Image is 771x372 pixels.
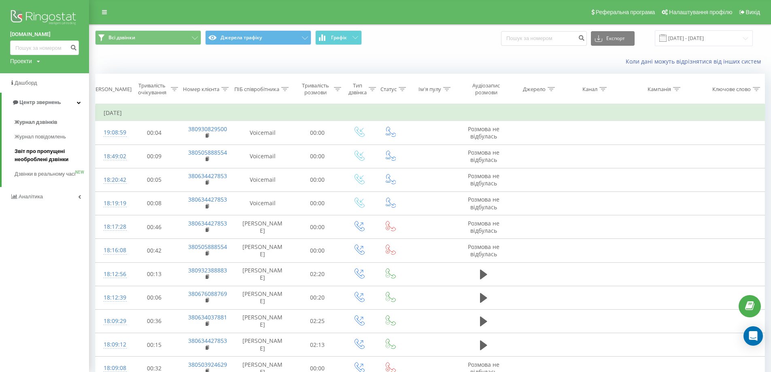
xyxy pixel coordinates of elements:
td: Voicemail [234,145,291,168]
div: Кампанія [648,86,671,93]
td: 00:46 [128,215,180,239]
span: Центр звернень [19,99,61,105]
div: 18:17:28 [104,219,120,235]
a: 380932388883 [188,266,227,274]
div: ПІБ співробітника [234,86,279,93]
div: Ім'я пулу [418,86,441,93]
div: 19:08:59 [104,125,120,140]
span: Дзвінки в реальному часі [15,170,75,178]
div: Ключове слово [712,86,751,93]
a: 380634427853 [188,196,227,203]
span: Розмова не відбулась [468,172,499,187]
div: 18:12:39 [104,290,120,306]
span: Розмова не відбулась [468,196,499,210]
a: 380634427853 [188,219,227,227]
button: Джерела трафіку [205,30,311,45]
div: 18:12:56 [104,266,120,282]
div: [PERSON_NAME] [91,86,132,93]
img: Ringostat logo [10,8,79,28]
td: 00:00 [291,121,343,145]
div: 18:49:02 [104,149,120,164]
span: Журнал повідомлень [15,133,66,141]
div: 18:19:19 [104,196,120,211]
div: Номер клієнта [183,86,219,93]
span: Аналiтика [19,193,43,200]
td: 00:08 [128,191,180,215]
a: Коли дані можуть відрізнятися вiд інших систем [626,57,765,65]
a: 380930829500 [188,125,227,133]
td: 00:36 [128,309,180,333]
span: Розмова не відбулась [468,149,499,164]
span: Звіт про пропущені необроблені дзвінки [15,147,85,164]
span: Журнал дзвінків [15,118,57,126]
input: Пошук за номером [501,31,587,46]
div: 18:09:29 [104,313,120,329]
td: [PERSON_NAME] [234,286,291,309]
input: Пошук за номером [10,40,79,55]
div: 18:20:42 [104,172,120,188]
button: Графік [315,30,362,45]
a: 380634037881 [188,313,227,321]
span: Графік [331,35,347,40]
div: Open Intercom Messenger [743,326,763,346]
a: Дзвінки в реальному часіNEW [15,167,89,181]
div: Тривалість очікування [136,82,169,96]
a: 380676088769 [188,290,227,298]
td: 00:42 [128,239,180,262]
div: Тип дзвінка [348,82,367,96]
a: Журнал повідомлень [15,130,89,144]
span: Вихід [746,9,760,15]
span: Розмова не відбулась [468,219,499,234]
a: Журнал дзвінків [15,115,89,130]
span: Розмова не відбулась [468,125,499,140]
td: 02:25 [291,309,343,333]
td: [PERSON_NAME] [234,262,291,286]
div: Статус [380,86,397,93]
a: 380505888554 [188,149,227,156]
div: Аудіозапис розмови [466,82,507,96]
div: 18:16:08 [104,242,120,258]
a: 380505888554 [188,243,227,251]
td: 00:05 [128,168,180,191]
td: 00:20 [291,286,343,309]
span: Реферальна програма [596,9,655,15]
td: 02:20 [291,262,343,286]
td: [DATE] [96,105,765,121]
td: 00:00 [291,168,343,191]
td: Voicemail [234,121,291,145]
a: 380503924629 [188,361,227,368]
span: Розмова не відбулась [468,243,499,258]
td: 00:06 [128,286,180,309]
a: 380634427853 [188,337,227,344]
a: 380634427853 [188,172,227,180]
td: Voicemail [234,168,291,191]
div: Канал [582,86,597,93]
a: Звіт про пропущені необроблені дзвінки [15,144,89,167]
td: 00:09 [128,145,180,168]
td: 00:00 [291,239,343,262]
td: 00:04 [128,121,180,145]
td: 00:13 [128,262,180,286]
td: Voicemail [234,191,291,215]
span: Всі дзвінки [108,34,135,41]
td: 00:15 [128,333,180,357]
div: Джерело [523,86,546,93]
button: Всі дзвінки [95,30,201,45]
td: [PERSON_NAME] [234,333,291,357]
div: Проекти [10,57,32,65]
td: [PERSON_NAME] [234,309,291,333]
td: 00:00 [291,191,343,215]
a: Центр звернень [2,93,89,112]
td: 00:00 [291,145,343,168]
div: 18:09:12 [104,337,120,353]
td: 02:13 [291,333,343,357]
span: Дашборд [15,80,37,86]
a: [DOMAIN_NAME] [10,30,79,38]
td: 00:00 [291,215,343,239]
td: [PERSON_NAME] [234,239,291,262]
td: [PERSON_NAME] [234,215,291,239]
span: Налаштування профілю [669,9,732,15]
button: Експорт [591,31,635,46]
div: Тривалість розмови [299,82,332,96]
